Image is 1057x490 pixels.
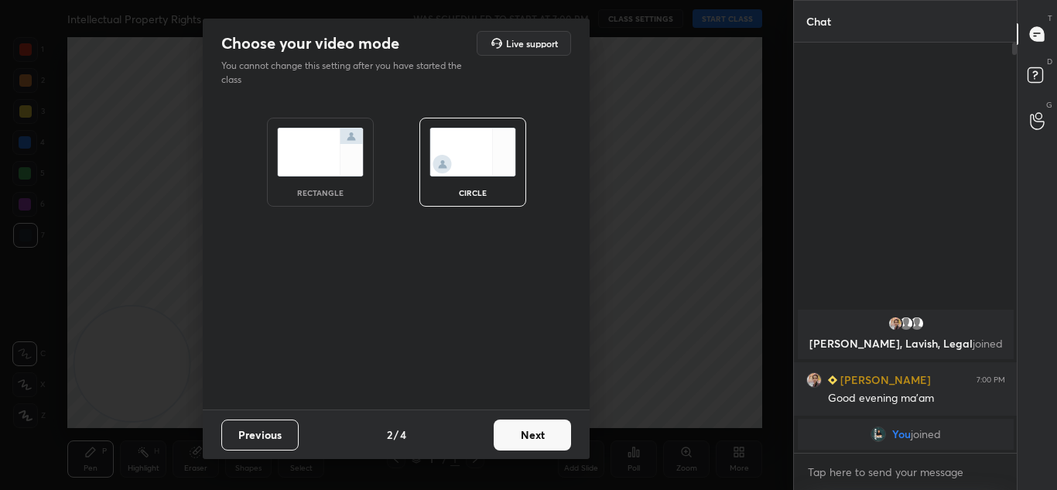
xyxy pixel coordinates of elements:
div: circle [442,189,504,197]
img: f2420180d6fa4185b299cec8303b3bf6.jpg [887,316,902,331]
img: default.png [898,316,913,331]
p: G [1046,99,1052,111]
img: default.png [908,316,924,331]
img: 16fc8399e35e4673a8d101a187aba7c3.jpg [871,427,886,442]
img: normalScreenIcon.ae25ed63.svg [277,128,364,176]
p: T [1048,12,1052,24]
h4: 2 [387,427,392,443]
button: Previous [221,420,299,451]
div: 7:00 PM [977,375,1005,385]
img: f2420180d6fa4185b299cec8303b3bf6.jpg [806,372,822,388]
p: [PERSON_NAME], Lavish, Legal [807,338,1004,350]
button: Next [494,420,571,451]
h6: [PERSON_NAME] [837,372,931,388]
h5: Live support [506,39,558,48]
img: circleScreenIcon.acc0effb.svg [429,128,516,176]
p: Chat [794,1,843,42]
h4: 4 [400,427,406,443]
div: grid [794,307,1018,453]
span: joined [911,428,941,440]
div: rectangle [289,189,351,197]
span: joined [972,336,1002,351]
h2: Choose your video mode [221,33,399,53]
p: You cannot change this setting after you have started the class [221,59,472,87]
p: D [1047,56,1052,67]
img: Learner_Badge_beginner_1_8b307cf2a0.svg [828,375,837,385]
div: Good evening ma'am [828,391,1005,406]
span: You [892,428,911,440]
h4: / [394,427,399,443]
